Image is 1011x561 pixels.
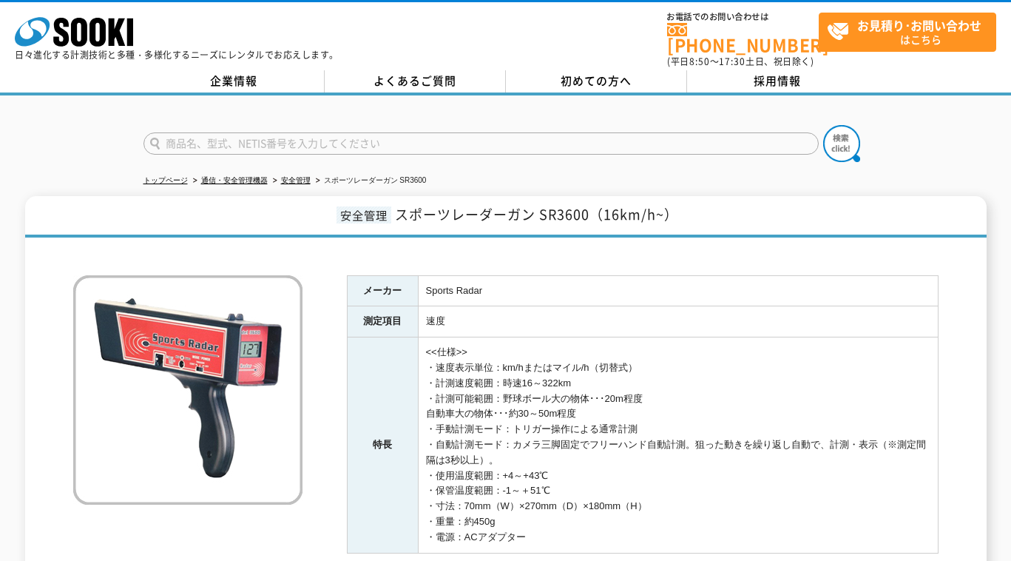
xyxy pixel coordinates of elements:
td: 速度 [418,306,938,337]
a: 企業情報 [143,70,325,93]
span: 初めての方へ [561,73,632,89]
span: (平日 ～ 土日、祝日除く) [667,55,814,68]
a: 初めての方へ [506,70,687,93]
th: メーカー [347,275,418,306]
p: 日々進化する計測技術と多種・多様化するニーズにレンタルでお応えします。 [15,50,339,59]
td: Sports Radar [418,275,938,306]
th: 測定項目 [347,306,418,337]
th: 特長 [347,337,418,553]
input: 商品名、型式、NETIS番号を入力してください [143,132,819,155]
li: スポーツレーダーガン SR3600 [313,173,427,189]
a: 採用情報 [687,70,868,93]
img: スポーツレーダーガン SR3600 [73,275,302,505]
a: 安全管理 [281,176,311,184]
span: スポーツレーダーガン SR3600（16km/h~） [395,204,678,224]
strong: お見積り･お問い合わせ [857,16,981,34]
a: [PHONE_NUMBER] [667,23,819,53]
span: 17:30 [719,55,745,68]
span: 8:50 [689,55,710,68]
a: よくあるご質問 [325,70,506,93]
td: <<仕様>> ・速度表示単位：km/hまたはマイル/h（切替式） ・計測速度範囲：時速16～322km ・計測可能範囲：野球ボール大の物体･･･20m程度 自動車大の物体･･･約30～50m程度... [418,337,938,553]
span: はこちら [827,13,995,50]
span: 安全管理 [337,206,391,224]
span: お電話でのお問い合わせは [667,13,819,21]
a: 通信・安全管理機器 [201,176,268,184]
a: お見積り･お問い合わせはこちら [819,13,996,52]
img: btn_search.png [823,125,860,162]
a: トップページ [143,176,188,184]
